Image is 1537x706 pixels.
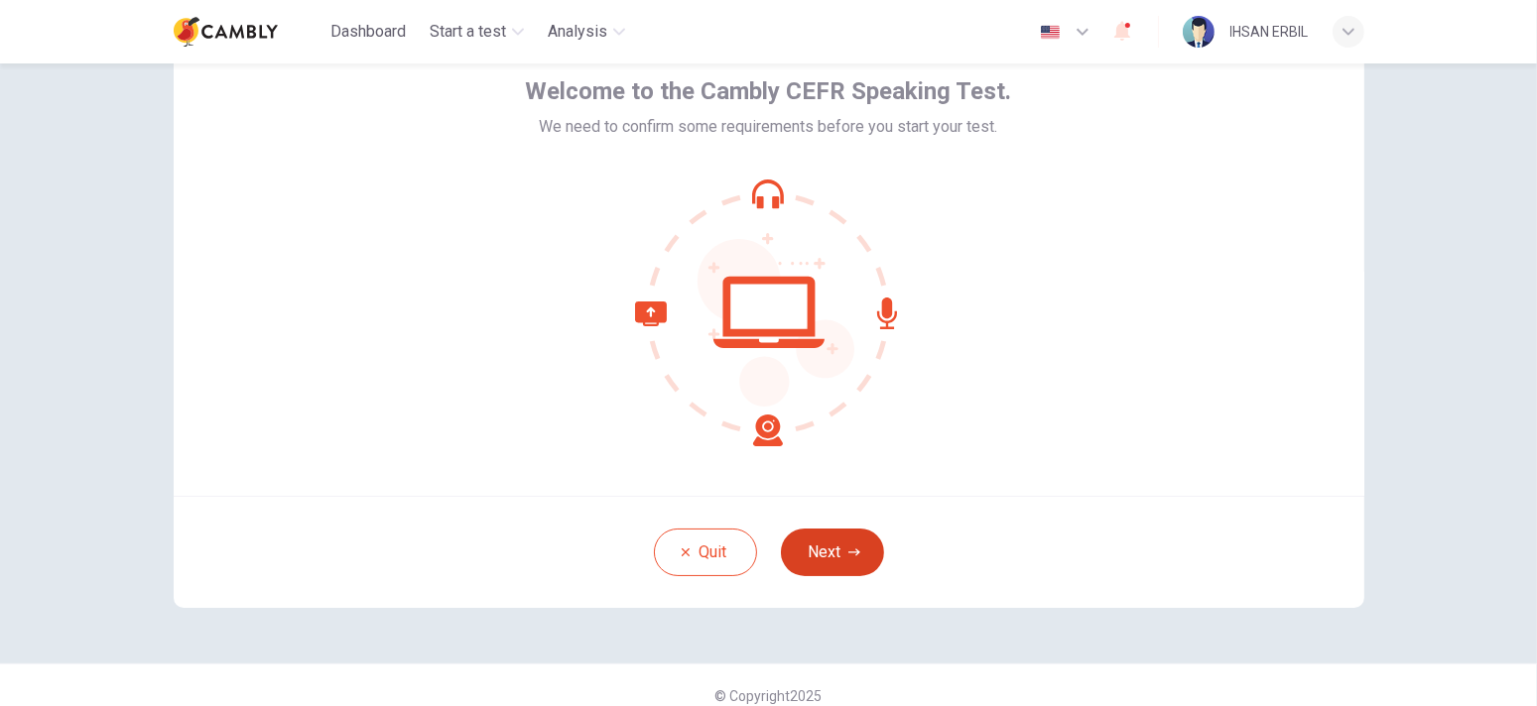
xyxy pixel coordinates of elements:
[174,12,278,52] img: Cambly logo
[654,529,757,576] button: Quit
[540,14,633,50] button: Analysis
[540,115,998,139] span: We need to confirm some requirements before you start your test.
[1038,25,1063,40] img: en
[715,688,823,704] span: © Copyright 2025
[526,75,1012,107] span: Welcome to the Cambly CEFR Speaking Test.
[1230,20,1309,44] div: IHSAN ERBIL
[1183,16,1215,48] img: Profile picture
[322,14,414,50] button: Dashboard
[781,529,884,576] button: Next
[548,20,607,44] span: Analysis
[430,20,506,44] span: Start a test
[330,20,406,44] span: Dashboard
[174,12,323,52] a: Cambly logo
[422,14,532,50] button: Start a test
